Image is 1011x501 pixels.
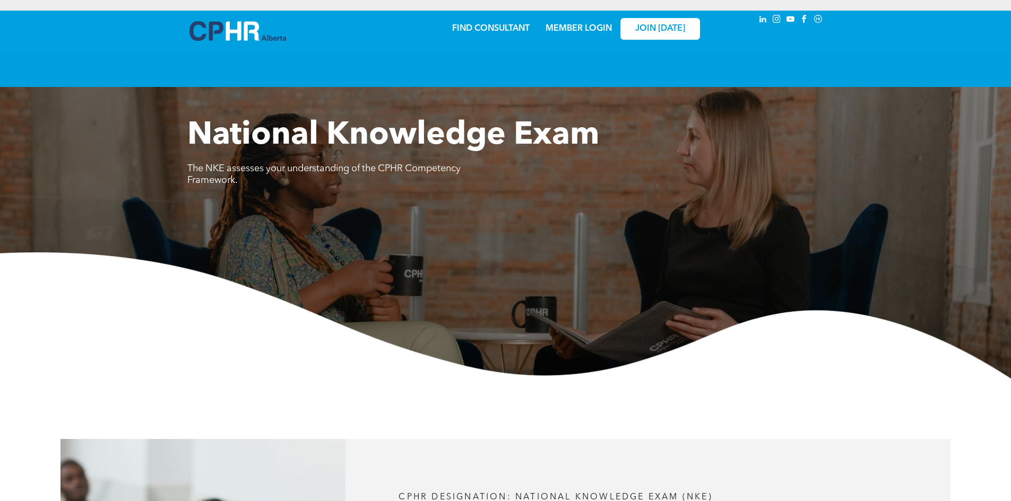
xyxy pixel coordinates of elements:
[757,13,769,28] a: linkedin
[635,24,685,34] span: JOIN [DATE]
[785,13,797,28] a: youtube
[620,18,700,40] a: JOIN [DATE]
[187,164,461,185] span: The NKE assesses your understanding of the CPHR Competency Framework.
[799,13,810,28] a: facebook
[189,21,286,41] img: A blue and white logo for cp alberta
[452,24,530,33] a: FIND CONSULTANT
[813,13,824,28] a: Social network
[187,120,599,152] span: National Knowledge Exam
[546,24,612,33] a: MEMBER LOGIN
[771,13,783,28] a: instagram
